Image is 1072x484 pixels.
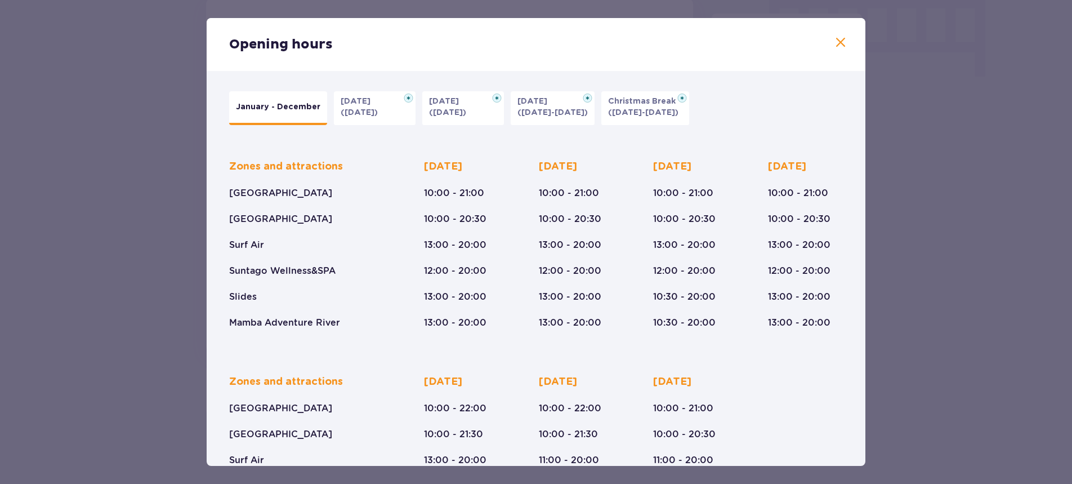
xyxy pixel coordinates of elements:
[539,291,601,303] p: 13:00 - 20:00
[229,291,257,303] p: Slides
[424,375,462,389] p: [DATE]
[539,213,601,225] p: 10:00 - 20:30
[229,36,333,53] p: Opening hours
[229,265,336,277] p: Suntago Wellness&SPA
[236,101,320,113] p: January - December
[422,91,504,125] button: [DATE]([DATE])
[653,187,713,199] p: 10:00 - 21:00
[768,317,830,329] p: 13:00 - 20:00
[653,291,716,303] p: 10:30 - 20:00
[229,428,332,441] p: [GEOGRAPHIC_DATA]
[653,454,713,467] p: 11:00 - 20:00
[653,239,716,251] p: 13:00 - 20:00
[539,265,601,277] p: 12:00 - 20:00
[229,317,340,329] p: Mamba Adventure River
[539,428,598,441] p: 10:00 - 21:30
[229,402,332,415] p: [GEOGRAPHIC_DATA]
[653,160,691,174] p: [DATE]
[539,160,577,174] p: [DATE]
[608,107,678,118] p: ([DATE]-[DATE])
[424,428,483,441] p: 10:00 - 21:30
[229,91,327,125] button: January - December
[768,160,806,174] p: [DATE]
[608,96,682,107] p: Christmas Break
[653,375,691,389] p: [DATE]
[517,107,588,118] p: ([DATE]-[DATE])
[424,187,484,199] p: 10:00 - 21:00
[334,91,416,125] button: [DATE]([DATE])
[539,239,601,251] p: 13:00 - 20:00
[539,375,577,389] p: [DATE]
[229,213,332,225] p: [GEOGRAPHIC_DATA]
[768,213,830,225] p: 10:00 - 20:30
[424,265,486,277] p: 12:00 - 20:00
[229,454,264,467] p: Surf Air
[653,265,716,277] p: 12:00 - 20:00
[424,317,486,329] p: 13:00 - 20:00
[517,96,554,107] p: [DATE]
[229,187,332,199] p: [GEOGRAPHIC_DATA]
[429,107,466,118] p: ([DATE])
[424,454,486,467] p: 13:00 - 20:00
[539,187,599,199] p: 10:00 - 21:00
[601,91,689,125] button: Christmas Break([DATE]-[DATE])
[653,213,716,225] p: 10:00 - 20:30
[539,317,601,329] p: 13:00 - 20:00
[768,187,828,199] p: 10:00 - 21:00
[424,402,486,415] p: 10:00 - 22:00
[429,96,466,107] p: [DATE]
[229,375,343,389] p: Zones and attractions
[341,96,377,107] p: [DATE]
[424,291,486,303] p: 13:00 - 20:00
[768,239,830,251] p: 13:00 - 20:00
[653,428,716,441] p: 10:00 - 20:30
[539,402,601,415] p: 10:00 - 22:00
[424,160,462,174] p: [DATE]
[511,91,595,125] button: [DATE]([DATE]-[DATE])
[768,291,830,303] p: 13:00 - 20:00
[653,317,716,329] p: 10:30 - 20:00
[341,107,378,118] p: ([DATE])
[229,160,343,174] p: Zones and attractions
[424,239,486,251] p: 13:00 - 20:00
[539,454,599,467] p: 11:00 - 20:00
[768,265,830,277] p: 12:00 - 20:00
[424,213,486,225] p: 10:00 - 20:30
[653,402,713,415] p: 10:00 - 21:00
[229,239,264,251] p: Surf Air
